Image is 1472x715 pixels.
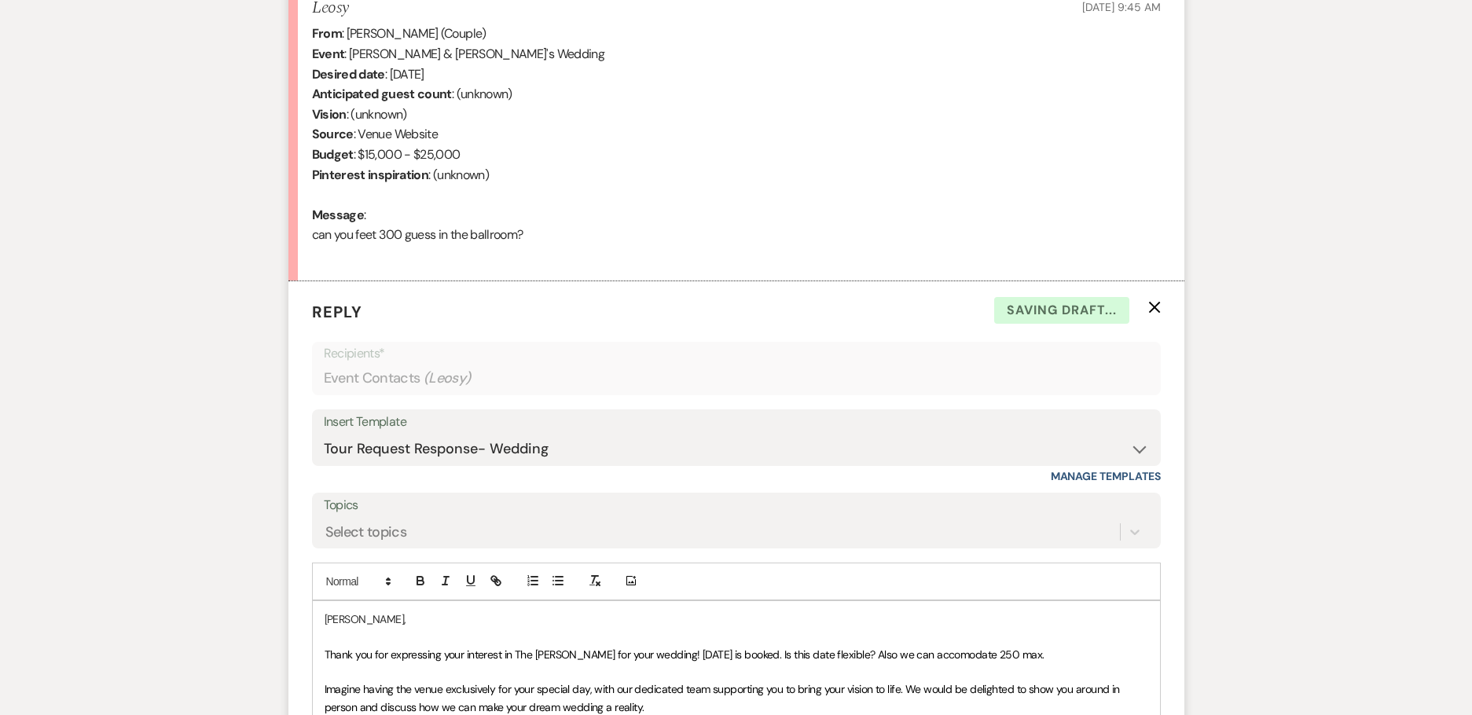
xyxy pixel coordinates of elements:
[312,25,342,42] b: From
[424,368,472,389] span: ( Leosy )
[1051,469,1161,483] a: Manage Templates
[312,66,385,82] b: Desired date
[325,682,1123,713] span: Imagine having the venue exclusively for your special day, with our dedicated team supporting you...
[325,647,1044,662] span: Thank you for expressing your interest in The [PERSON_NAME] for your wedding! [DATE] is booked. I...
[324,411,1149,434] div: Insert Template
[994,297,1129,324] span: Saving draft...
[312,24,1161,265] div: : [PERSON_NAME] (Couple) : [PERSON_NAME] & [PERSON_NAME]'s Wedding : [DATE] : (unknown) : (unknow...
[312,86,452,102] b: Anticipated guest count
[312,302,362,322] span: Reply
[312,207,365,223] b: Message
[312,167,429,183] b: Pinterest inspiration
[312,46,345,62] b: Event
[324,363,1149,394] div: Event Contacts
[312,146,354,163] b: Budget
[325,521,407,542] div: Select topics
[312,106,347,123] b: Vision
[325,610,1148,628] p: [PERSON_NAME],
[312,126,354,142] b: Source
[324,343,1149,364] p: Recipients*
[324,494,1149,517] label: Topics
